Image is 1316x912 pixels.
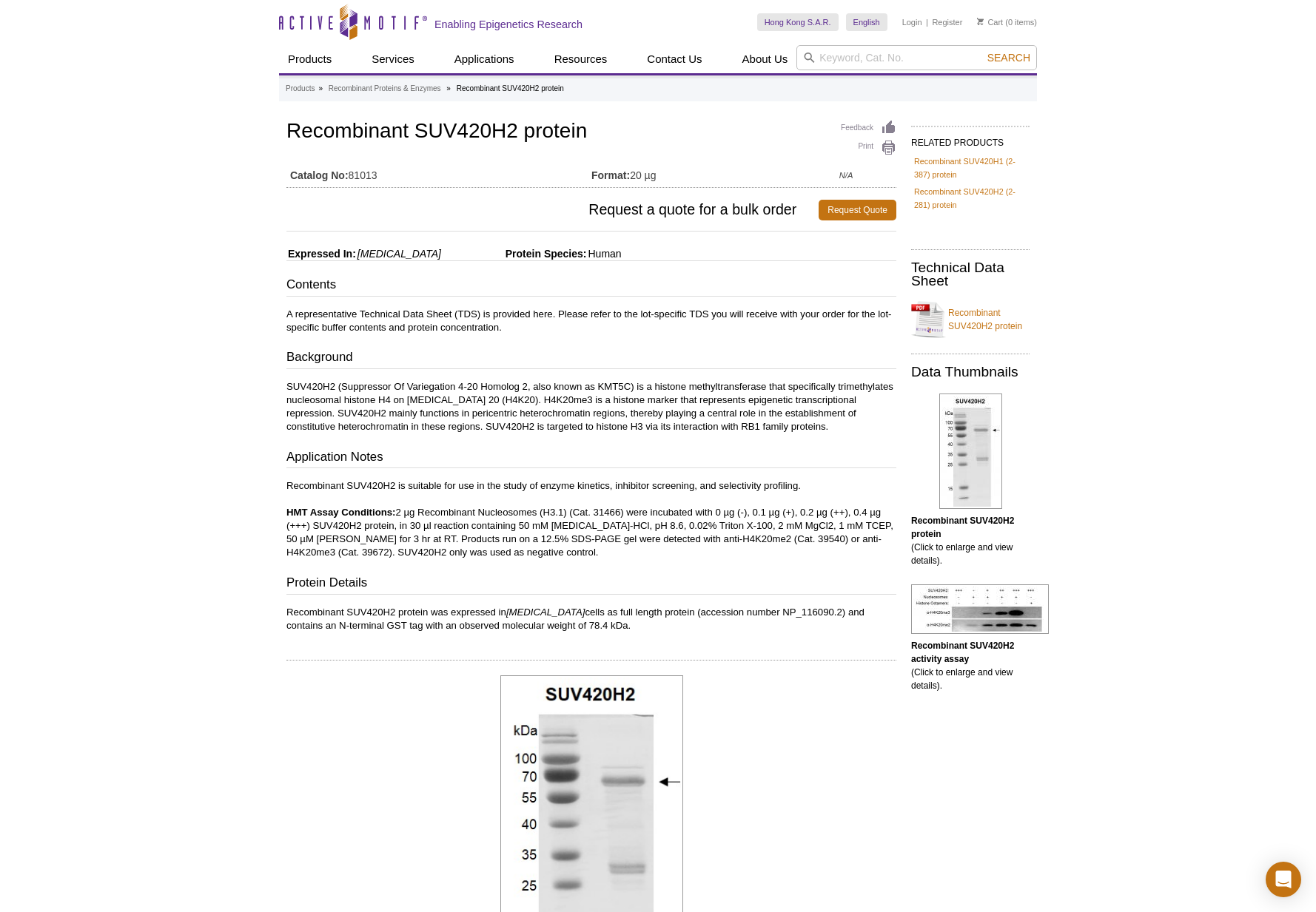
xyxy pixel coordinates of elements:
[911,584,1049,634] img: Recombinant SUV420H2 activity assay.
[329,82,441,95] a: Recombinant Proteins & Enzymes
[446,45,523,73] a: Applications
[286,82,315,95] a: Products
[357,248,441,260] i: [MEDICAL_DATA]
[363,45,423,73] a: Services
[591,160,839,183] td: 20 µg
[286,200,819,220] span: Request a quote for a bulk order
[286,606,896,632] p: Recombinant SUV420H2 protein was expressed in cells as full length protein (accession number NP_1...
[446,84,451,92] li: »
[911,126,1030,152] h2: RELATED PRODUCTS
[932,17,962,27] a: Register
[286,276,896,297] h3: Contents
[983,51,1035,64] button: Search
[286,160,591,183] td: 81013
[757,13,839,31] a: Hong Kong S.A.R.
[286,380,896,433] p: SUV420H2 (Suppressor Of Variegation 4-20 Homolog 2, also known as KMT5C) is a histone methyltrans...
[796,45,1037,70] input: Keyword, Cat. No.
[290,169,349,182] strong: Catalog No:
[911,514,1030,567] p: (Click to enlarge and view details).
[914,185,1027,212] a: Recombinant SUV420H2 (2-281) protein
[286,448,896,469] h3: Application Notes
[506,607,585,618] i: [MEDICAL_DATA]
[286,479,896,559] p: Recombinant SUV420H2 is suitable for use in the study of enzyme kinetics, inhibitor screening, an...
[733,45,797,73] a: About Us
[286,248,356,260] span: Expressed In:
[977,18,984,25] img: Your Cart
[977,13,1037,31] li: (0 items)
[286,507,396,518] strong: HMT Assay Conditions:
[279,45,340,73] a: Products
[286,308,896,334] p: A representative Technical Data Sheet (TDS) is provided here. Please refer to the lot-specific TD...
[977,17,1003,27] a: Cart
[911,261,1030,288] h2: Technical Data Sheet
[926,13,928,31] li: |
[914,155,1027,181] a: Recombinant SUV420H1 (2-387) protein
[819,200,896,220] a: Request Quote
[987,52,1030,64] span: Search
[444,248,587,260] span: Protein Species:
[939,393,1002,509] img: Recombinant SUV420H2 protein.
[841,120,896,136] a: Feedback
[911,365,1030,379] h2: Data Thumbnails
[286,348,896,369] h3: Background
[638,45,711,73] a: Contact Us
[545,45,617,73] a: Resources
[911,641,1014,664] b: Recombinant SUV420H2 activity assay
[457,84,564,92] li: Recombinant SUV420H2 protein
[591,169,630,182] strong: Format:
[902,17,922,27] a: Login
[586,248,621,260] span: Human
[911,516,1014,539] b: Recombinant SUV420H2 protein
[286,120,896,145] h1: Recombinant SUV420H2 protein
[1266,862,1301,897] div: Open Intercom Messenger
[911,639,1030,692] p: (Click to enlarge and view details).
[839,160,896,183] td: N/A
[846,13,887,31] a: English
[286,574,896,595] h3: Protein Details
[318,84,323,92] li: »
[434,18,583,31] h2: Enabling Epigenetics Research
[911,297,1030,342] a: Recombinant SUV420H2 protein
[841,140,896,156] a: Print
